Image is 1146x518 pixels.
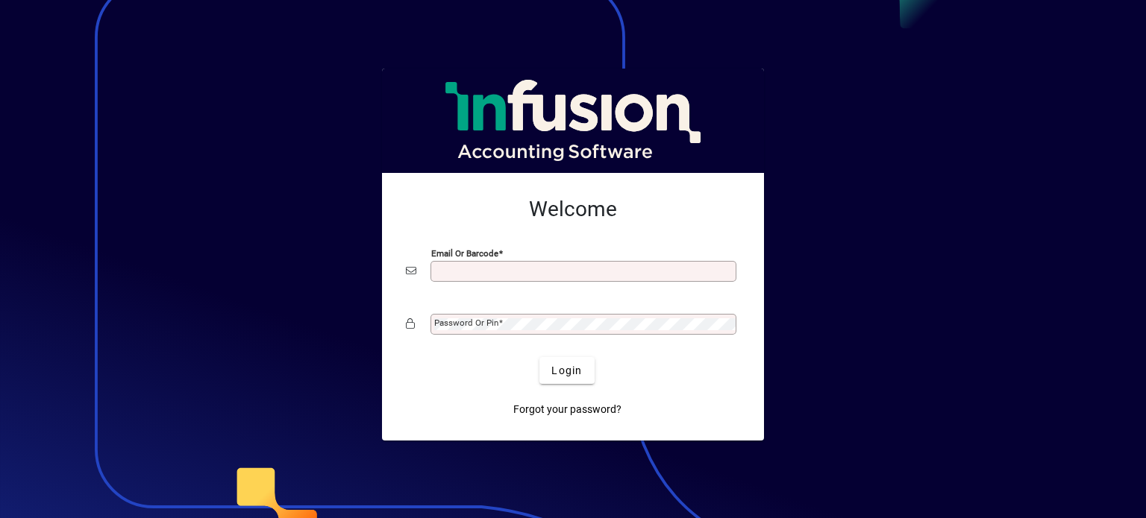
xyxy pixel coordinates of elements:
[513,402,621,417] span: Forgot your password?
[406,197,740,222] h2: Welcome
[431,248,498,259] mat-label: Email or Barcode
[507,396,627,423] a: Forgot your password?
[434,318,498,328] mat-label: Password or Pin
[539,357,594,384] button: Login
[551,363,582,379] span: Login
